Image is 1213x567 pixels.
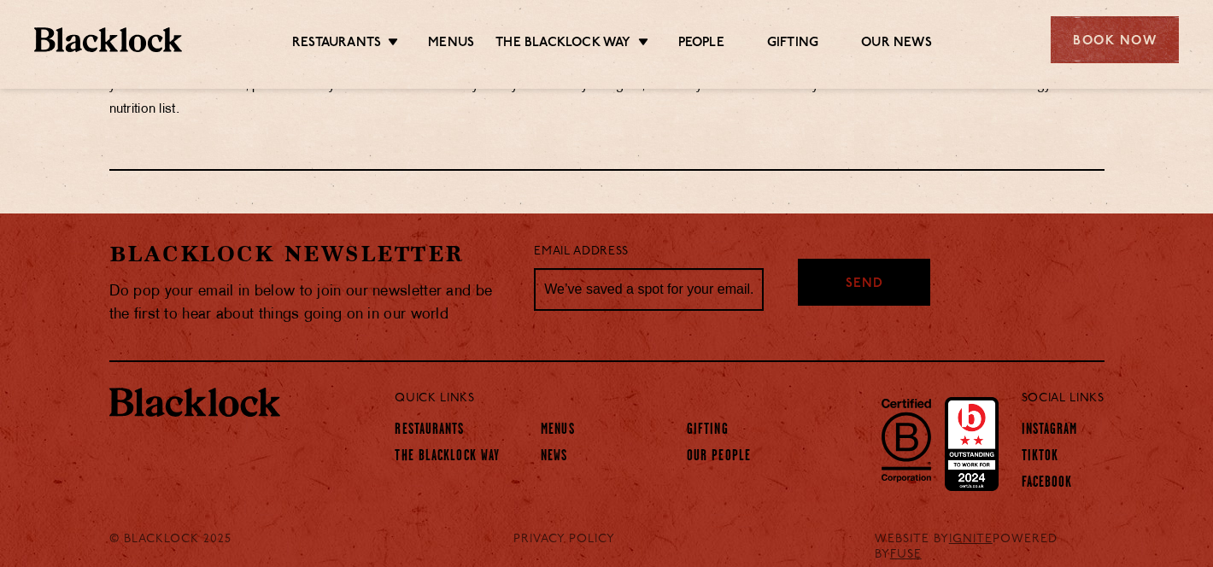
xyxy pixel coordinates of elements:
[395,388,964,410] p: Quick Links
[534,243,628,262] label: Email Address
[97,532,267,563] div: © Blacklock 2025
[861,35,932,54] a: Our News
[678,35,724,54] a: People
[395,422,464,441] a: Restaurants
[109,388,280,417] img: BL_Textured_Logo-footer-cropped.svg
[428,35,474,54] a: Menus
[534,268,764,311] input: We’ve saved a spot for your email...
[890,548,922,561] a: FUSE
[34,27,182,52] img: BL_Textured_Logo-footer-cropped.svg
[1022,422,1078,441] a: Instagram
[513,532,615,547] a: PRIVACY POLICY
[846,275,883,295] span: Send
[1022,475,1073,494] a: Facebook
[109,280,509,326] p: Do pop your email in below to join our newsletter and be the first to hear about things going on ...
[1022,448,1059,467] a: TikTok
[495,35,630,54] a: The Blacklock Way
[862,532,1117,563] div: WEBSITE BY POWERED BY
[541,448,567,467] a: News
[945,397,999,491] img: Accred_2023_2star.png
[292,35,381,54] a: Restaurants
[871,389,941,491] img: B-Corp-Logo-Black-RGB.svg
[109,239,509,269] h2: Blacklock Newsletter
[767,35,818,54] a: Gifting
[395,448,500,467] a: The Blacklock Way
[541,422,575,441] a: Menus
[687,422,729,441] a: Gifting
[1051,16,1179,63] div: Book Now
[1022,388,1105,410] p: Social Links
[687,448,751,467] a: Our People
[949,533,993,546] a: IGNITE
[898,79,923,92] a: here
